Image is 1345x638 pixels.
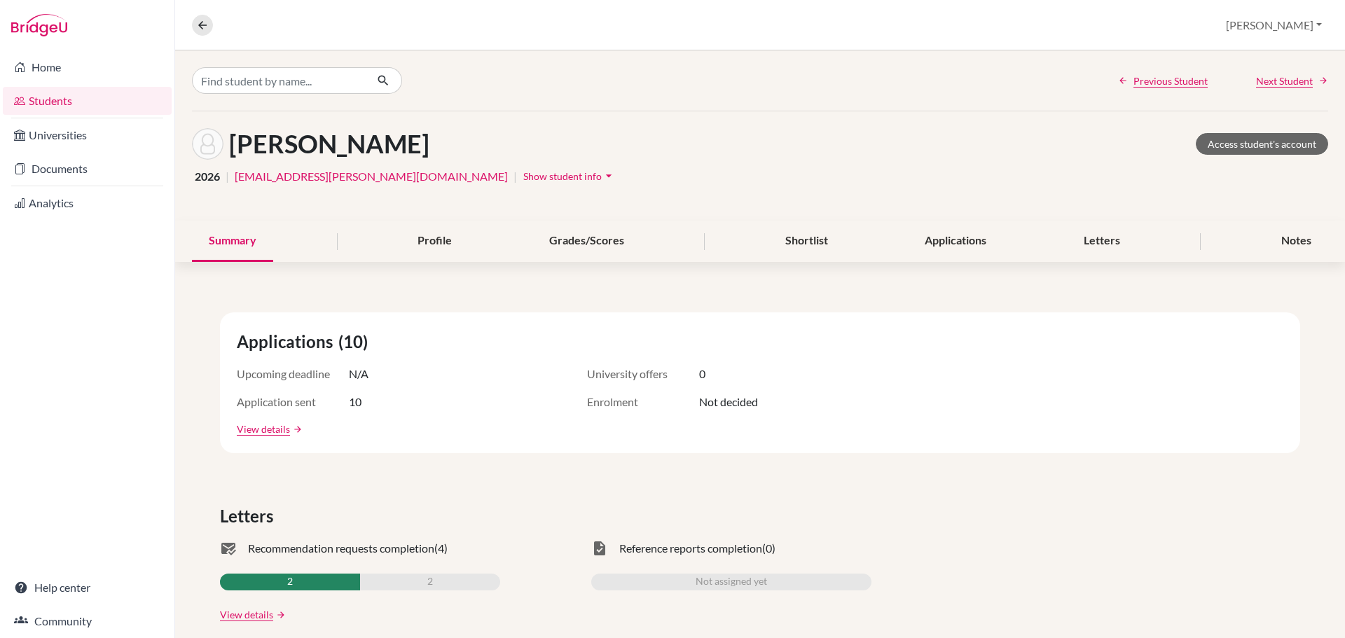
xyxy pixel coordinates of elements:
[226,168,229,185] span: |
[1256,74,1328,88] a: Next Student
[1133,74,1208,88] span: Previous Student
[220,540,237,557] span: mark_email_read
[192,221,273,262] div: Summary
[1196,133,1328,155] a: Access student's account
[192,67,366,94] input: Find student by name...
[349,366,368,382] span: N/A
[1220,12,1328,39] button: [PERSON_NAME]
[523,165,616,187] button: Show student infoarrow_drop_down
[220,607,273,622] a: View details
[587,394,699,410] span: Enrolment
[3,53,172,81] a: Home
[287,574,293,590] span: 2
[229,129,429,159] h1: [PERSON_NAME]
[338,329,373,354] span: (10)
[3,189,172,217] a: Analytics
[587,366,699,382] span: University offers
[1256,74,1313,88] span: Next Student
[237,329,338,354] span: Applications
[3,155,172,183] a: Documents
[11,14,67,36] img: Bridge-U
[768,221,845,262] div: Shortlist
[349,394,361,410] span: 10
[532,221,641,262] div: Grades/Scores
[699,366,705,382] span: 0
[1067,221,1137,262] div: Letters
[762,540,775,557] span: (0)
[1264,221,1328,262] div: Notes
[602,169,616,183] i: arrow_drop_down
[237,366,349,382] span: Upcoming deadline
[523,170,602,182] span: Show student info
[908,221,1003,262] div: Applications
[273,610,286,620] a: arrow_forward
[619,540,762,557] span: Reference reports completion
[3,87,172,115] a: Students
[434,540,448,557] span: (4)
[220,504,279,529] span: Letters
[591,540,608,557] span: task
[248,540,434,557] span: Recommendation requests completion
[696,574,767,590] span: Not assigned yet
[3,607,172,635] a: Community
[290,424,303,434] a: arrow_forward
[235,168,508,185] a: [EMAIL_ADDRESS][PERSON_NAME][DOMAIN_NAME]
[195,168,220,185] span: 2026
[237,422,290,436] a: View details
[237,394,349,410] span: Application sent
[513,168,517,185] span: |
[699,394,758,410] span: Not decided
[3,121,172,149] a: Universities
[192,128,223,160] img: Javier Serarols Suárez's avatar
[427,574,433,590] span: 2
[1118,74,1208,88] a: Previous Student
[401,221,469,262] div: Profile
[3,574,172,602] a: Help center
